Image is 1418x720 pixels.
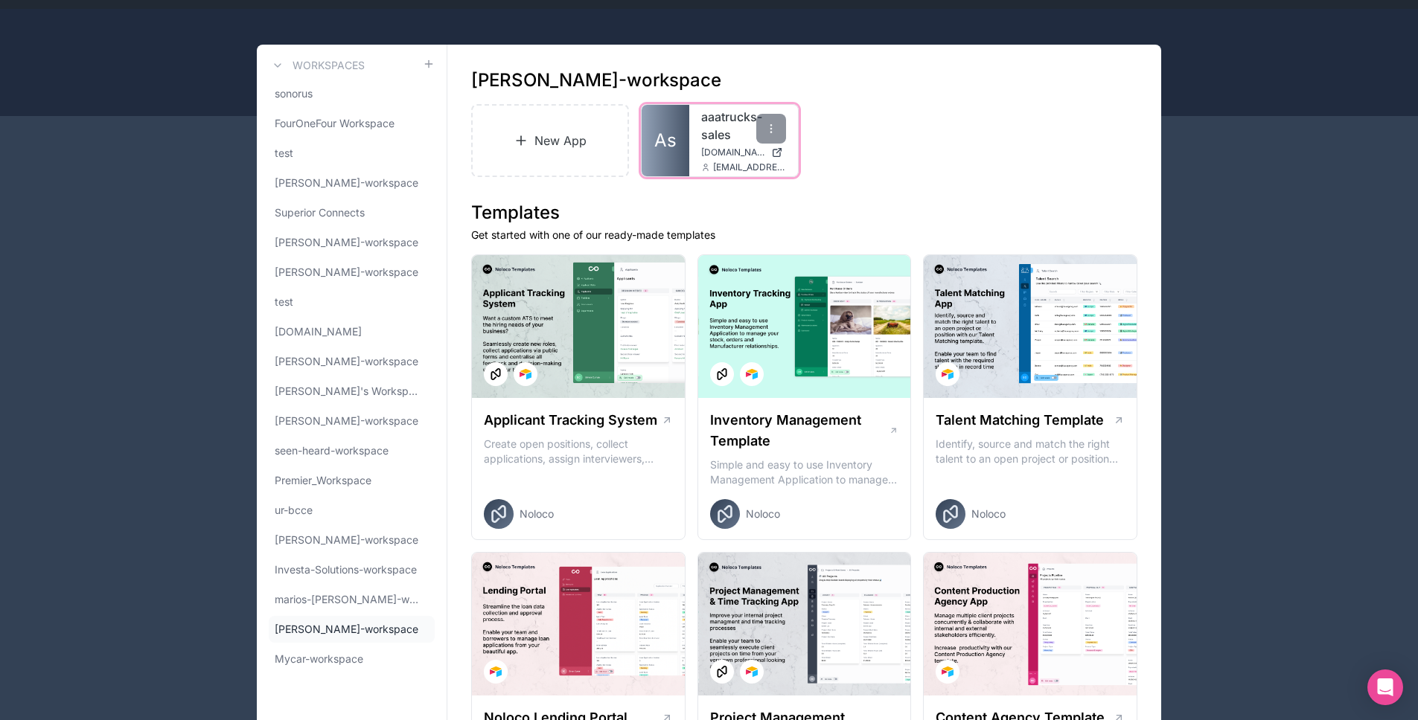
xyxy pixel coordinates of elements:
h1: Talent Matching Template [936,410,1104,431]
a: seen-heard-workspace [269,437,435,464]
span: marios-[PERSON_NAME]-workspace [275,592,423,607]
a: ur-bcce [269,497,435,524]
a: [PERSON_NAME]-workspace [269,348,435,375]
span: [PERSON_NAME]-workspace [275,235,418,250]
span: [PERSON_NAME]-workspace [275,622,418,637]
a: [PERSON_NAME]-workspace [269,527,435,553]
span: [DOMAIN_NAME] [701,147,765,158]
a: [PERSON_NAME]-workspace [269,259,435,286]
a: [DOMAIN_NAME] [269,318,435,345]
a: [PERSON_NAME]-workspace [269,616,435,643]
span: seen-heard-workspace [275,443,389,458]
span: test [275,295,293,309]
span: Premier_Workspace [275,473,371,488]
h1: Applicant Tracking System [484,410,657,431]
img: Airtable Logo [490,666,502,678]
p: Simple and easy to use Inventory Management Application to manage your stock, orders and Manufact... [710,457,899,487]
a: [DOMAIN_NAME] [701,147,786,158]
img: Airtable Logo [746,368,758,380]
img: Airtable Logo [942,368,954,380]
img: Airtable Logo [942,666,954,678]
span: Noloco [520,507,554,521]
a: As [642,105,689,176]
span: Noloco [746,507,780,521]
p: Identify, source and match the right talent to an open project or position with our Talent Matchi... [936,437,1125,466]
a: FourOneFour Workspace [269,110,435,137]
span: sonorus [275,86,313,101]
span: [PERSON_NAME]-workspace [275,414,418,428]
span: Mycar-workspace [275,652,363,666]
a: [PERSON_NAME]-workspace [269,408,435,434]
a: New App [471,104,629,177]
span: [PERSON_NAME]-workspace [275,176,418,190]
span: Superior Connects [275,205,365,220]
span: [PERSON_NAME]'s Workspace [275,384,423,399]
span: test [275,146,293,161]
a: marios-[PERSON_NAME]-workspace [269,586,435,613]
a: test [269,289,435,315]
a: Premier_Workspace [269,467,435,494]
a: [PERSON_NAME]-workspace [269,229,435,256]
h1: Inventory Management Template [710,410,889,451]
div: Open Intercom Messenger [1367,669,1403,705]
a: Superior Connects [269,199,435,226]
span: [PERSON_NAME]-workspace [275,533,418,547]
a: test [269,140,435,167]
span: [DOMAIN_NAME] [275,324,362,339]
span: As [654,129,677,152]
h1: Templates [471,201,1137,225]
p: Get started with one of our ready-made templates [471,228,1137,242]
span: Noloco [971,507,1006,521]
p: Create open positions, collect applications, assign interviewers, centralise candidate feedback a... [484,437,673,466]
a: Mycar-workspace [269,646,435,672]
span: ur-bcce [275,503,313,518]
span: [PERSON_NAME]-workspace [275,354,418,369]
a: [PERSON_NAME]'s Workspace [269,378,435,405]
span: [EMAIL_ADDRESS][DOMAIN_NAME] [713,161,786,173]
h3: Workspaces [293,58,365,73]
span: [PERSON_NAME]-workspace [275,265,418,280]
img: Airtable Logo [520,368,531,380]
a: Workspaces [269,57,365,74]
span: FourOneFour Workspace [275,116,395,131]
a: aaatrucks-sales [701,108,786,144]
img: Airtable Logo [746,666,758,678]
a: sonorus [269,80,435,107]
a: [PERSON_NAME]-workspace [269,170,435,196]
h1: [PERSON_NAME]-workspace [471,68,721,92]
a: Investa-Solutions-workspace [269,556,435,583]
span: Investa-Solutions-workspace [275,562,417,577]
